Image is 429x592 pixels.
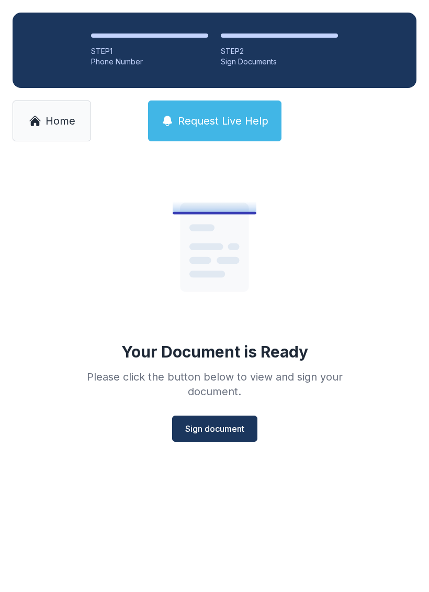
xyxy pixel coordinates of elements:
div: Phone Number [91,57,208,67]
div: Please click the button below to view and sign your document. [64,370,365,399]
span: Sign document [185,422,244,435]
div: STEP 1 [91,46,208,57]
span: Request Live Help [178,114,268,128]
div: Your Document is Ready [121,342,308,361]
div: Sign Documents [221,57,338,67]
div: STEP 2 [221,46,338,57]
span: Home [46,114,75,128]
